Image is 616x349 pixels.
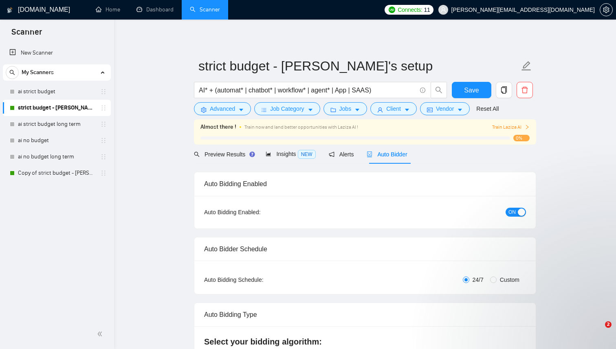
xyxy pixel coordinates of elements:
button: copy [496,82,512,98]
input: Search Freelance Jobs... [199,85,416,95]
button: delete [517,82,533,98]
span: Advanced [210,104,235,113]
span: 0% [513,135,530,141]
span: caret-down [238,107,244,113]
span: user [440,7,446,13]
li: New Scanner [3,45,111,61]
span: right [525,125,530,130]
button: Train Laziza AI [492,123,530,131]
span: Scanner [5,26,48,43]
button: idcardVendorcaret-down [420,102,470,115]
a: homeHome [96,6,120,13]
div: Auto Bidding Enabled [204,172,526,195]
span: setting [201,107,207,113]
span: caret-down [308,107,313,113]
h4: Select your bidding algorithm: [204,336,526,347]
span: Save [464,85,479,95]
div: Auto Bidding Enabled: [204,208,311,217]
a: ai no budget long term [18,149,95,165]
span: holder [100,154,107,160]
span: Client [386,104,401,113]
span: search [194,151,200,157]
a: strict budget - [PERSON_NAME]'s setup [18,100,95,116]
div: Tooltip anchor [249,151,256,158]
span: holder [100,137,107,144]
span: Insights [266,151,315,157]
span: holder [100,170,107,176]
span: ON [508,208,516,217]
span: area-chart [266,151,271,157]
button: userClientcaret-down [370,102,417,115]
a: ai strict budget long term [18,116,95,132]
span: caret-down [354,107,360,113]
input: Scanner name... [198,56,519,76]
span: Connects: [398,5,422,14]
span: idcard [427,107,433,113]
button: setting [600,3,613,16]
div: Auto Bidding Schedule: [204,275,311,284]
span: Alerts [329,151,354,158]
button: search [431,82,447,98]
span: folder [330,107,336,113]
a: dashboardDashboard [136,6,174,13]
span: delete [517,86,532,94]
a: Copy of strict budget - [PERSON_NAME]'s setup [18,165,95,181]
a: setting [600,7,613,13]
button: folderJobscaret-down [323,102,367,115]
img: logo [7,4,13,17]
iframe: Intercom live chat [588,321,608,341]
span: search [6,70,18,75]
button: search [6,66,19,79]
a: searchScanner [190,6,220,13]
span: user [377,107,383,113]
span: notification [329,151,334,157]
span: edit [521,61,532,71]
span: Job Category [270,104,304,113]
span: Vendor [436,104,454,113]
button: Save [452,82,491,98]
a: ai no budget [18,132,95,149]
span: search [431,86,447,94]
button: barsJob Categorycaret-down [254,102,320,115]
span: Auto Bidder [367,151,407,158]
span: double-left [97,330,105,338]
span: caret-down [404,107,410,113]
li: My Scanners [3,64,111,181]
div: Auto Bidding Type [204,303,526,326]
span: My Scanners [22,64,54,81]
span: NEW [298,150,316,159]
span: info-circle [420,88,425,93]
span: Jobs [339,104,352,113]
a: New Scanner [9,45,104,61]
span: Almost there ! [200,123,236,132]
img: upwork-logo.png [389,7,395,13]
span: holder [100,121,107,127]
span: caret-down [457,107,463,113]
span: Preview Results [194,151,253,158]
button: settingAdvancedcaret-down [194,102,251,115]
span: 2 [605,321,612,328]
span: robot [367,151,372,157]
a: Reset All [476,104,499,113]
span: bars [261,107,267,113]
span: Train now and land better opportunities with Laziza AI ! [244,124,358,130]
div: Auto Bidder Schedule [204,237,526,261]
span: holder [100,88,107,95]
span: setting [600,7,612,13]
span: copy [496,86,512,94]
span: holder [100,105,107,111]
a: ai strict budget [18,83,95,100]
span: 11 [424,5,430,14]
